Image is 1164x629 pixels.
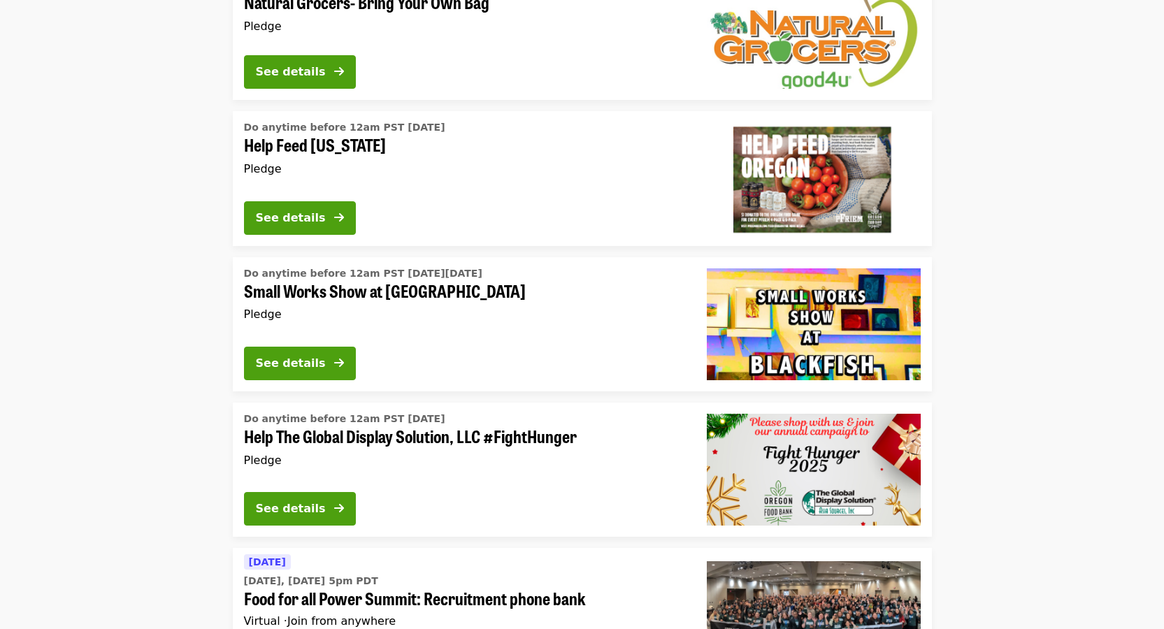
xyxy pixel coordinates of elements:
[244,201,356,235] button: See details
[334,356,344,370] i: arrow-right icon
[244,574,378,588] time: [DATE], [DATE] 5pm PDT
[707,414,921,526] img: Help The Global Display Solution, LLC #FightHunger organized by Oregon Food Bank
[707,122,921,234] img: Help Feed Oregon organized by Oregon Food Bank
[334,211,344,224] i: arrow-right icon
[244,268,482,279] span: Do anytime before 12am PST [DATE][DATE]
[244,55,356,89] button: See details
[334,502,344,515] i: arrow-right icon
[249,556,286,567] span: [DATE]
[244,308,282,321] span: Pledge
[707,268,921,380] img: Small Works Show at Blackfish Gallery organized by Oregon Food Bank
[244,614,396,628] span: Virtual ·
[287,614,396,628] span: Join from anywhere
[244,413,445,424] span: Do anytime before 12am PST [DATE]
[244,492,356,526] button: See details
[244,454,282,467] span: Pledge
[244,162,282,175] span: Pledge
[244,281,684,301] span: Small Works Show at [GEOGRAPHIC_DATA]
[244,588,684,609] span: Food for all Power Summit: Recruitment phone bank
[233,257,932,391] a: See details for "Small Works Show at Blackfish Gallery"
[244,122,445,133] span: Do anytime before 12am PST [DATE]
[256,355,326,372] div: See details
[256,500,326,517] div: See details
[244,135,684,155] span: Help Feed [US_STATE]
[233,403,932,537] a: See details for "Help The Global Display Solution, LLC #FightHunger"
[256,64,326,80] div: See details
[244,20,282,33] span: Pledge
[244,426,684,447] span: Help The Global Display Solution, LLC #FightHunger
[244,347,356,380] button: See details
[233,111,932,245] a: See details for "Help Feed Oregon"
[334,65,344,78] i: arrow-right icon
[256,210,326,226] div: See details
